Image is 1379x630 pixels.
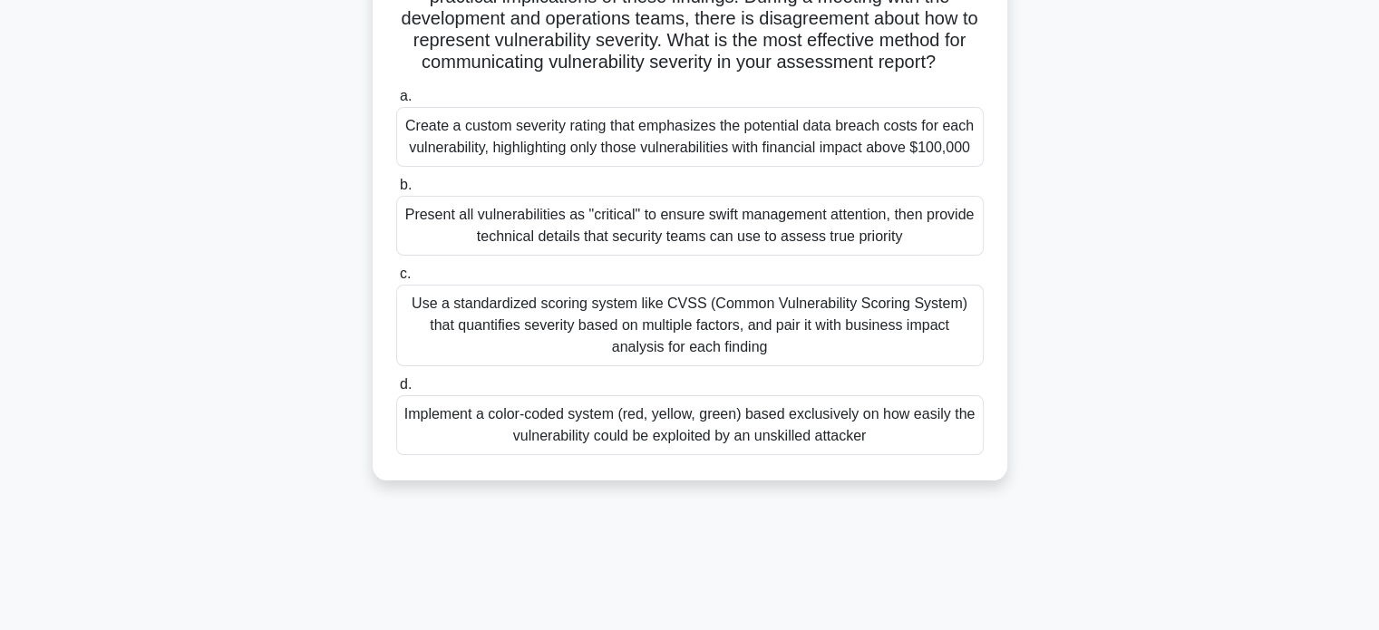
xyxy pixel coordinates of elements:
[400,376,412,392] span: d.
[396,107,984,167] div: Create a custom severity rating that emphasizes the potential data breach costs for each vulnerab...
[400,88,412,103] span: a.
[400,266,411,281] span: c.
[396,196,984,256] div: Present all vulnerabilities as "critical" to ensure swift management attention, then provide tech...
[400,177,412,192] span: b.
[396,285,984,366] div: Use a standardized scoring system like CVSS (Common Vulnerability Scoring System) that quantifies...
[396,395,984,455] div: Implement a color-coded system (red, yellow, green) based exclusively on how easily the vulnerabi...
